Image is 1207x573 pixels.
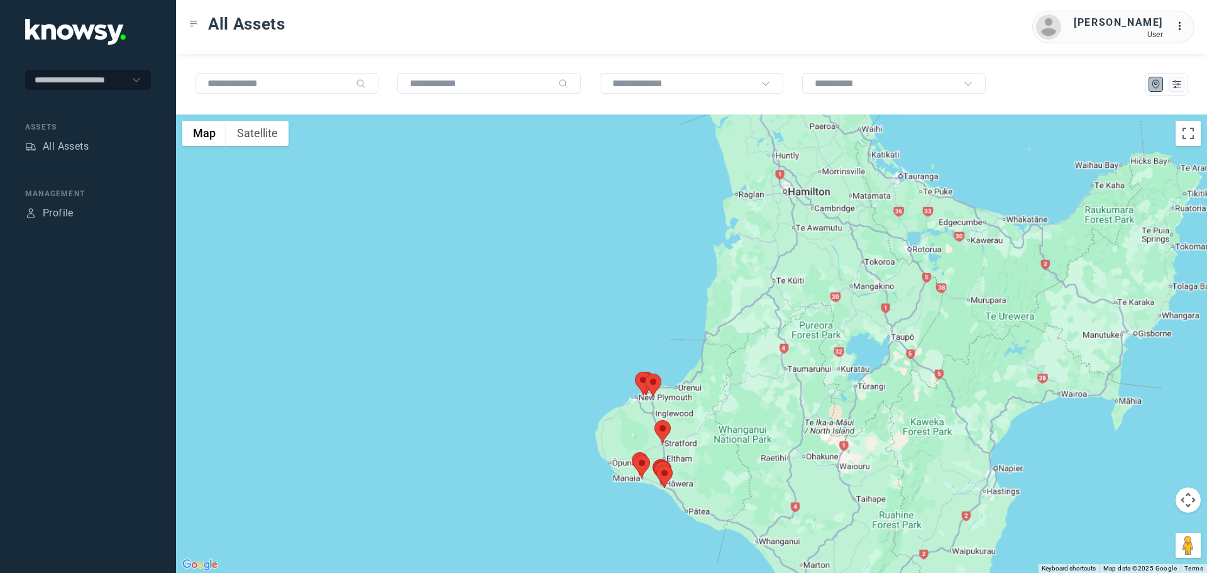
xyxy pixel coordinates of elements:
img: Google [179,557,221,573]
a: Open this area in Google Maps (opens a new window) [179,557,221,573]
div: All Assets [43,139,89,154]
div: Assets [25,121,151,133]
img: avatar.png [1036,14,1061,40]
img: Application Logo [25,19,126,45]
div: Toggle Menu [189,19,198,28]
button: Drag Pegman onto the map to open Street View [1176,533,1201,558]
div: Map [1150,79,1162,90]
tspan: ... [1176,21,1189,31]
div: Search [558,79,568,89]
a: ProfileProfile [25,206,74,221]
button: Show street map [182,121,226,146]
a: AssetsAll Assets [25,139,89,154]
div: User [1074,30,1163,39]
button: Map camera controls [1176,487,1201,513]
div: [PERSON_NAME] [1074,15,1163,30]
div: Management [25,188,151,199]
a: Terms [1184,565,1203,572]
div: Search [356,79,366,89]
div: : [1176,19,1191,36]
div: Assets [25,141,36,152]
button: Toggle fullscreen view [1176,121,1201,146]
span: All Assets [208,13,285,35]
button: Keyboard shortcuts [1042,564,1096,573]
button: Show satellite imagery [226,121,289,146]
div: Profile [25,208,36,219]
div: List [1171,79,1182,90]
div: : [1176,19,1191,34]
span: Map data ©2025 Google [1103,565,1177,572]
div: Profile [43,206,74,221]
